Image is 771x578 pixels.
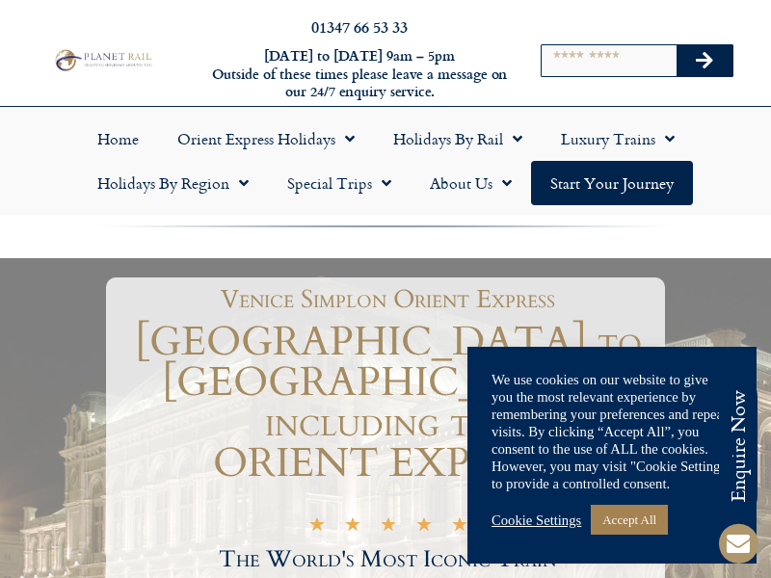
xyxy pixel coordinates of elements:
[210,47,509,101] h6: [DATE] to [DATE] 9am – 5pm Outside of these times please leave a message on our 24/7 enquiry serv...
[111,322,665,484] h1: [GEOGRAPHIC_DATA] to [GEOGRAPHIC_DATA] including the ORIENT EXPRESS
[542,117,694,161] a: Luxury Trains
[374,117,542,161] a: Holidays by Rail
[344,518,361,537] i: ★
[451,518,468,537] i: ★
[308,515,468,537] div: 5/5
[158,117,374,161] a: Orient Express Holidays
[120,287,655,312] h1: Venice Simplon Orient Express
[111,548,665,571] h2: The World's Most Iconic Train
[591,505,668,535] a: Accept All
[51,47,154,72] img: Planet Rail Train Holidays Logo
[78,117,158,161] a: Home
[10,117,761,205] nav: Menu
[268,161,411,205] a: Special Trips
[78,161,268,205] a: Holidays by Region
[677,45,732,76] button: Search
[415,518,433,537] i: ★
[411,161,531,205] a: About Us
[492,371,732,492] div: We use cookies on our website to give you the most relevant experience by remembering your prefer...
[531,161,693,205] a: Start your Journey
[492,512,581,529] a: Cookie Settings
[380,518,397,537] i: ★
[311,15,408,38] a: 01347 66 53 33
[308,518,326,537] i: ★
